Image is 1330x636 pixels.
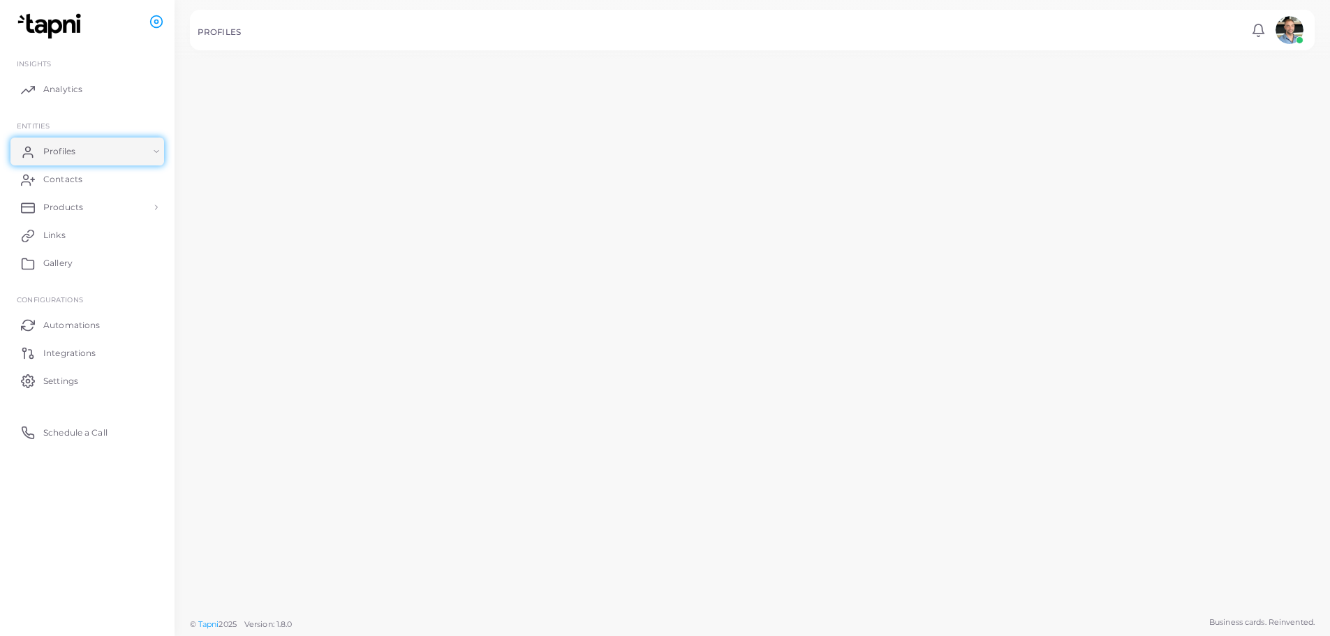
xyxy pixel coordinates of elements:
a: Contacts [10,165,164,193]
span: Version: 1.8.0 [244,619,293,629]
span: Schedule a Call [43,427,108,439]
span: Products [43,201,83,214]
span: © [190,619,292,630]
span: Business cards. Reinvented. [1209,616,1315,628]
span: Gallery [43,257,73,269]
a: Products [10,193,164,221]
a: avatar [1271,16,1307,44]
a: Links [10,221,164,249]
a: Automations [10,311,164,339]
span: Contacts [43,173,82,186]
span: Automations [43,319,100,332]
img: logo [13,13,90,39]
img: avatar [1276,16,1303,44]
span: Settings [43,375,78,387]
a: Schedule a Call [10,418,164,446]
a: Profiles [10,138,164,165]
a: Gallery [10,249,164,277]
span: 2025 [219,619,236,630]
span: Links [43,229,66,242]
span: Analytics [43,83,82,96]
span: Integrations [43,347,96,360]
span: INSIGHTS [17,59,51,68]
a: Integrations [10,339,164,367]
a: Settings [10,367,164,394]
span: Configurations [17,295,83,304]
span: Profiles [43,145,75,158]
h5: PROFILES [198,27,241,37]
a: Tapni [198,619,219,629]
span: ENTITIES [17,121,50,130]
a: Analytics [10,75,164,103]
